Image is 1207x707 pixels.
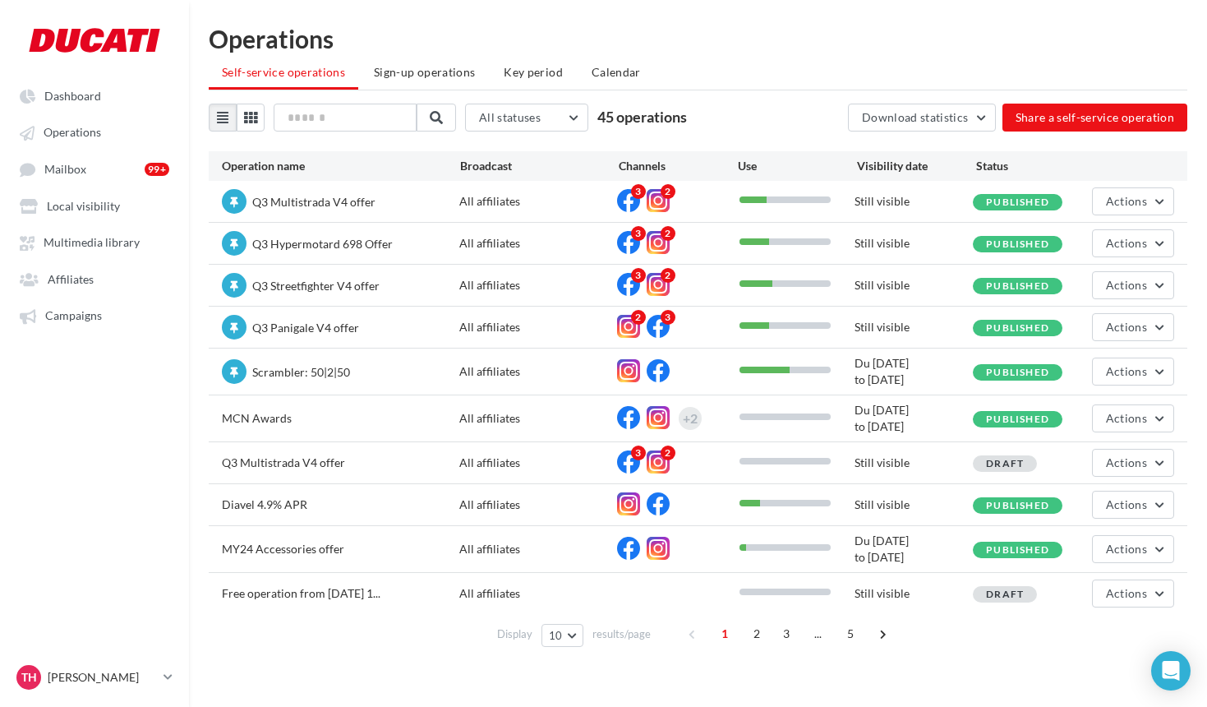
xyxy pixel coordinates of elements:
[773,621,799,647] span: 3
[855,277,973,293] div: Still visible
[1092,491,1174,519] button: Actions
[857,158,976,174] div: Visibility date
[459,277,617,293] div: All affiliates
[44,89,101,103] span: Dashboard
[222,158,460,174] div: Operation name
[459,410,617,427] div: All affiliates
[855,585,973,602] div: Still visible
[47,199,120,213] span: Local visibility
[1106,278,1147,292] span: Actions
[855,319,973,335] div: Still visible
[855,497,973,513] div: Still visible
[986,457,1024,469] span: Draft
[222,586,380,600] span: Free operation from [DATE] 1...
[1106,497,1147,511] span: Actions
[222,542,344,556] span: MY24 Accessories offer
[744,621,770,647] span: 2
[986,588,1024,600] span: Draft
[1106,542,1147,556] span: Actions
[855,455,973,471] div: Still visible
[1092,313,1174,341] button: Actions
[1106,455,1147,469] span: Actions
[460,158,619,174] div: Broadcast
[459,497,617,513] div: All affiliates
[459,363,617,380] div: All affiliates
[661,446,675,460] div: 2
[1002,104,1188,132] button: Share a self-service operation
[1092,187,1174,215] button: Actions
[631,446,646,460] div: 3
[21,669,37,686] span: TH
[145,163,169,176] div: 99+
[683,407,698,430] div: +2
[986,366,1049,378] span: Published
[855,402,973,435] div: Du [DATE] to [DATE]
[661,268,675,283] div: 2
[986,499,1049,511] span: Published
[1106,586,1147,600] span: Actions
[592,626,651,642] span: results/page
[986,413,1049,425] span: Published
[10,81,179,110] a: Dashboard
[44,162,86,176] span: Mailbox
[222,497,307,511] span: Diavel 4.9% APR
[1092,449,1174,477] button: Actions
[1106,320,1147,334] span: Actions
[252,237,393,251] span: Q3 Hypermotard 698 Offer
[252,365,350,379] span: Scrambler: 50|2|50
[1092,229,1174,257] button: Actions
[712,621,738,647] span: 1
[222,455,345,469] span: Q3 Multistrada V4 offer
[986,196,1049,208] span: Published
[497,626,532,642] span: Display
[986,280,1049,292] span: Published
[465,104,588,132] button: All statuses
[1092,535,1174,563] button: Actions
[44,236,140,250] span: Multimedia library
[48,669,157,686] p: [PERSON_NAME]
[459,585,617,602] div: All affiliates
[10,154,179,184] a: Mailbox 99+
[13,662,176,693] a: TH [PERSON_NAME]
[986,238,1049,250] span: Published
[805,621,832,647] span: ...
[862,110,969,124] span: Download statistics
[252,195,375,209] span: Q3 Multistrada V4 offer
[374,65,475,79] span: Sign-up operations
[209,26,1187,51] div: Operations
[459,235,617,252] div: All affiliates
[661,226,675,241] div: 2
[855,355,973,388] div: Du [DATE] to [DATE]
[855,193,973,210] div: Still visible
[252,279,380,293] span: Q3 Streetfighter V4 offer
[661,184,675,199] div: 2
[1092,580,1174,608] button: Actions
[631,226,646,241] div: 3
[252,321,359,335] span: Q3 Panigale V4 offer
[986,321,1049,334] span: Published
[1106,194,1147,208] span: Actions
[549,629,563,642] span: 10
[631,184,646,199] div: 3
[986,543,1049,556] span: Published
[44,126,101,140] span: Operations
[10,264,179,293] a: Affiliates
[631,268,646,283] div: 3
[45,309,102,323] span: Campaigns
[10,191,179,220] a: Local visibility
[1092,404,1174,432] button: Actions
[631,310,646,325] div: 2
[848,104,996,132] button: Download statistics
[837,621,864,647] span: 5
[10,227,179,256] a: Multimedia library
[479,110,541,124] span: All statuses
[597,108,687,126] span: 45 operations
[1092,271,1174,299] button: Actions
[738,158,857,174] div: Use
[10,117,179,146] a: Operations
[855,235,973,252] div: Still visible
[10,300,179,330] a: Campaigns
[459,193,617,210] div: All affiliates
[504,65,563,79] span: Key period
[222,411,292,425] span: MCN Awards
